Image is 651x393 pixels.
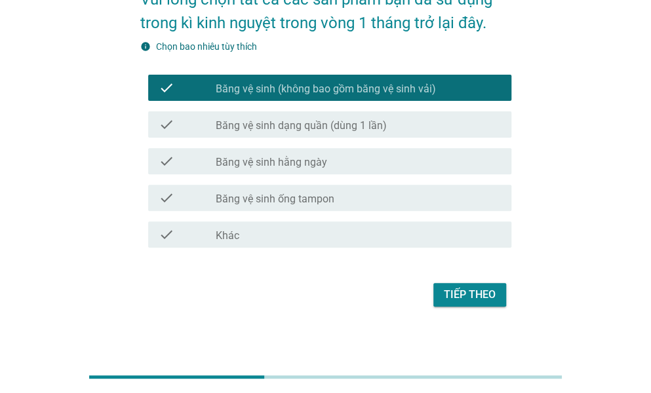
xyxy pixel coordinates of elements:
i: check [159,227,174,242]
i: info [140,41,151,52]
label: Băng vệ sinh dạng quần (dùng 1 lần) [216,119,387,132]
label: Khác [216,229,239,242]
i: check [159,153,174,169]
button: Tiếp theo [433,283,506,307]
div: Tiếp theo [444,287,496,303]
label: Chọn bao nhiêu tùy thích [156,41,257,52]
i: check [159,190,174,206]
label: Băng vệ sinh (không bao gồm băng vệ sinh vải) [216,83,436,96]
i: check [159,117,174,132]
label: Băng vệ sinh ống tampon [216,193,334,206]
label: Băng vệ sinh hằng ngày [216,156,327,169]
i: check [159,80,174,96]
